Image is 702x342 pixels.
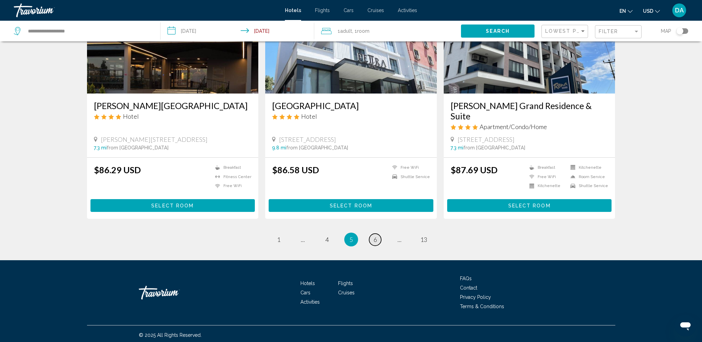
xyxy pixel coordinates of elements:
a: Hotels [285,8,301,13]
span: Apartment/Condo/Home [480,123,547,130]
a: [PERSON_NAME] Grand Residence & Suite [451,100,608,121]
a: Travorium [139,282,208,303]
li: Breakfast [526,165,567,170]
a: Privacy Policy [460,294,491,300]
button: Change currency [643,6,660,16]
span: [PERSON_NAME][STREET_ADDRESS] [101,136,208,143]
span: Adult [340,28,352,34]
div: 4 star Hotel [94,113,252,120]
span: USD [643,8,653,14]
a: Flights [338,281,353,286]
span: Filter [599,29,618,34]
span: 9.8 mi [272,145,286,150]
span: Map [661,26,671,36]
a: Cruises [367,8,384,13]
span: [STREET_ADDRESS] [279,136,336,143]
span: from [GEOGRAPHIC_DATA] [463,145,525,150]
li: Room Service [567,174,608,180]
span: Hotel [123,113,139,120]
a: Flights [315,8,330,13]
a: Select Room [447,201,612,208]
span: 1 [277,236,280,243]
span: © 2025 All Rights Reserved. [139,332,202,338]
mat-select: Sort by [545,29,586,35]
span: Select Room [330,203,372,208]
a: Select Room [269,201,433,208]
span: Room [357,28,369,34]
span: 7.3 mi [451,145,463,150]
button: Search [461,25,535,37]
button: Toggle map [671,28,688,34]
span: Search [486,29,510,34]
li: Free WiFi [389,165,430,170]
a: Cruises [338,290,355,295]
ul: Pagination [87,233,615,246]
iframe: Кнопка запуска окна обмена сообщениями [674,314,696,336]
span: from [GEOGRAPHIC_DATA] [107,145,169,150]
span: en [619,8,626,14]
span: 4 [325,236,329,243]
span: 5 [349,236,353,243]
li: Free WiFi [526,174,567,180]
span: , 1 [352,26,369,36]
span: 1 [338,26,352,36]
span: Lowest Price [545,28,590,34]
span: 7.3 mi [94,145,107,150]
a: Travorium [14,3,278,17]
a: Select Room [90,201,255,208]
ins: $87.69 USD [451,165,498,175]
a: Activities [300,299,320,305]
a: Cars [344,8,354,13]
ins: $86.58 USD [272,165,319,175]
a: Hotels [300,281,315,286]
ins: $86.29 USD [94,165,141,175]
button: User Menu [670,3,688,18]
li: Shuttle Service [567,183,608,189]
span: 6 [374,236,377,243]
span: DA [675,7,684,14]
span: 13 [420,236,427,243]
a: Cars [300,290,310,295]
span: [STREET_ADDRESS] [458,136,515,143]
span: ... [301,236,305,243]
a: Activities [398,8,417,13]
button: Filter [595,25,642,39]
li: Kitchenette [567,165,608,170]
span: from [GEOGRAPHIC_DATA] [286,145,348,150]
span: Hotel [301,113,317,120]
div: 4 star Apartment [451,123,608,130]
span: ... [397,236,402,243]
li: Fitness Center [212,174,251,180]
a: Contact [460,285,477,291]
button: Travelers: 1 adult, 0 children [314,21,461,41]
span: Select Room [151,203,194,208]
a: [GEOGRAPHIC_DATA] [272,100,430,111]
li: Free WiFi [212,183,251,189]
button: Select Room [269,199,433,212]
li: Breakfast [212,165,251,170]
button: Check-in date: Aug 30, 2025 Check-out date: Aug 31, 2025 [161,21,314,41]
button: Select Room [90,199,255,212]
a: Terms & Conditions [460,304,504,309]
button: Change language [619,6,633,16]
button: Select Room [447,199,612,212]
a: FAQs [460,276,472,281]
h3: [PERSON_NAME][GEOGRAPHIC_DATA] [94,100,252,111]
li: Shuttle Service [389,174,430,180]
